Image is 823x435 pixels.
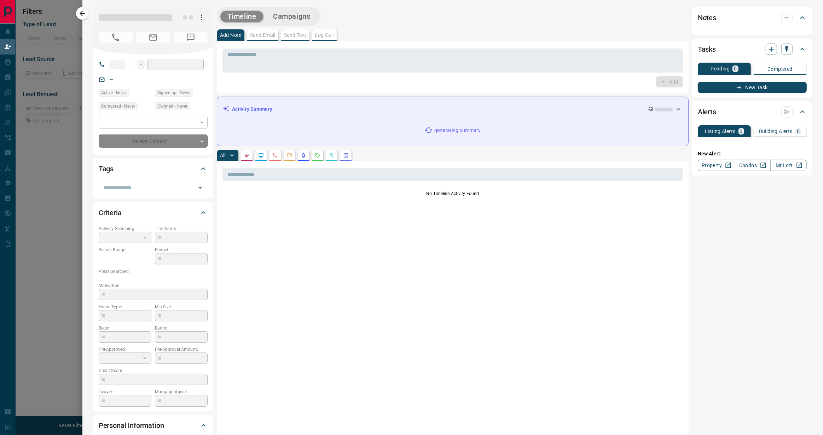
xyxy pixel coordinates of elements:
a: Mr.Loft [770,160,807,171]
div: Tags [99,160,208,177]
div: Do Not Contact [99,134,208,148]
div: Personal Information [99,417,208,434]
h2: Personal Information [99,420,164,431]
span: Claimed - Never [157,103,187,110]
p: Lawyer: [99,389,151,395]
div: Notes [698,9,807,26]
svg: Opportunities [329,153,335,158]
span: Contacted - Never [101,103,135,110]
p: Beds: [99,325,151,331]
p: Listing Alerts [705,129,736,134]
h2: Notes [698,12,716,23]
span: Active - Never [101,89,127,96]
p: generating summary [434,127,481,134]
p: Budget: [155,247,208,253]
div: Alerts [698,103,807,120]
p: Areas Searched: [99,268,208,275]
svg: Requests [315,153,320,158]
div: Tasks [698,41,807,58]
span: No Number [174,32,208,43]
p: Pre-Approval Amount: [155,346,208,353]
svg: Emails [286,153,292,158]
p: Activity Summary [232,105,272,113]
p: 0 [797,129,800,134]
p: Timeframe: [155,225,208,232]
svg: Agent Actions [343,153,349,158]
p: Motivation: [99,282,208,289]
p: Actively Searching: [99,225,151,232]
p: Mortgage Agent: [155,389,208,395]
svg: Lead Browsing Activity [258,153,264,158]
h2: Alerts [698,106,716,118]
p: Add Note [220,33,242,38]
div: Criteria [99,204,208,221]
svg: Notes [244,153,250,158]
p: Completed [767,67,793,71]
p: Pending [711,66,730,71]
h2: Tags [99,163,114,174]
button: Campaigns [266,11,317,22]
h2: Criteria [99,207,122,218]
p: Building Alerts [759,129,793,134]
span: No Number [99,32,133,43]
a: -- [110,76,113,82]
p: 0 [734,66,737,71]
p: New Alert: [698,150,807,158]
button: Timeline [220,11,263,22]
svg: Calls [272,153,278,158]
svg: Listing Alerts [301,153,306,158]
p: Baths: [155,325,208,331]
a: Condos [734,160,770,171]
p: Min Size: [155,304,208,310]
p: No Timeline Activity Found [222,190,683,197]
p: -- - -- [99,253,151,265]
p: Credit Score: [99,367,208,374]
p: 0 [740,129,743,134]
span: No Email [136,32,170,43]
a: Property [698,160,734,171]
p: Home Type: [99,304,151,310]
span: Signed up - Never [157,89,191,96]
p: Search Range: [99,247,151,253]
h2: Tasks [698,44,716,55]
button: Open [195,183,205,193]
p: All [220,153,226,158]
p: Pre-Approved: [99,346,151,353]
button: New Task [698,82,807,93]
div: Activity Summary [223,103,683,116]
